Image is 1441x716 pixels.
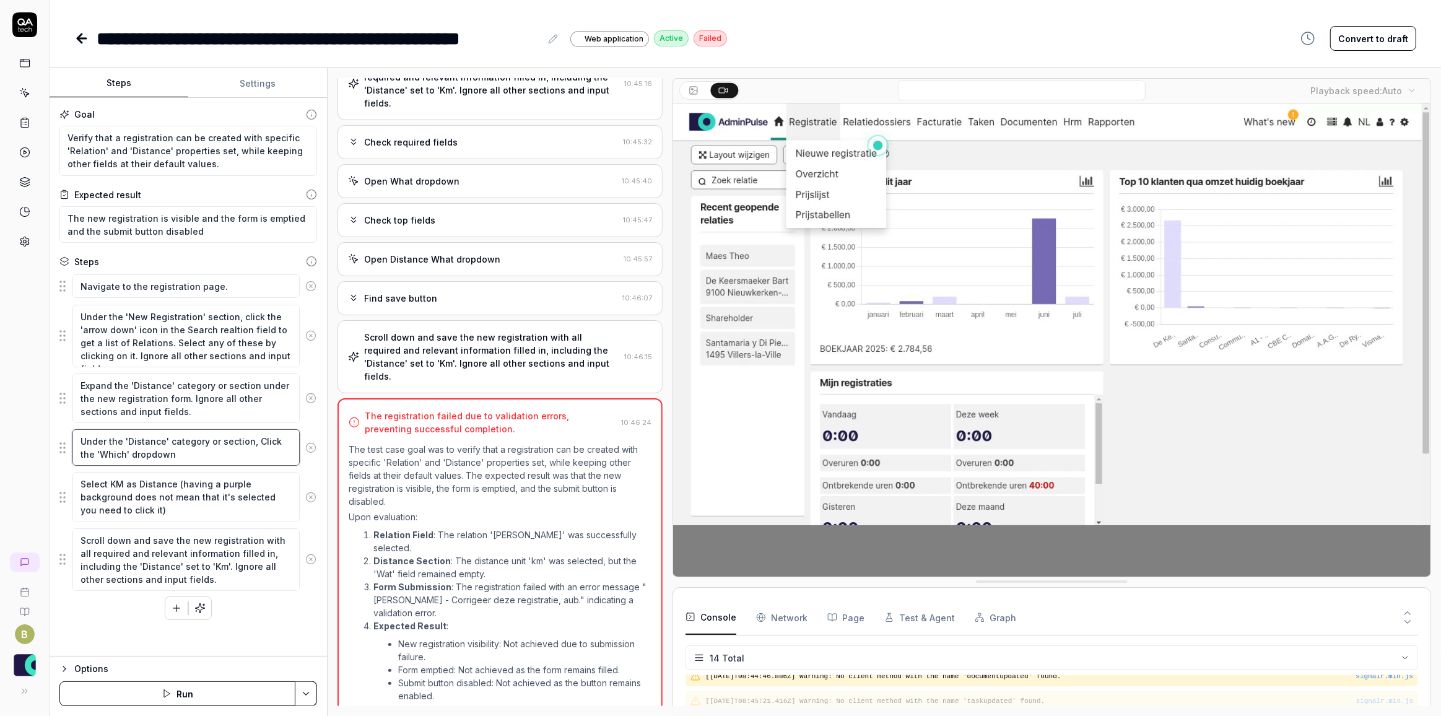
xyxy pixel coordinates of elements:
[827,600,864,635] button: Page
[364,253,500,266] div: Open Distance What dropdown
[50,68,188,98] button: Steps
[300,274,321,299] button: Remove step
[373,619,651,705] li: :
[5,597,44,617] a: Documentation
[705,696,1413,707] pre: [[DATE]T08:45:21.416Z] Warning: No client method with the name 'taskupdated' found.
[349,510,651,523] p: Upon evaluation:
[59,471,317,522] div: Suggestions
[624,255,652,263] time: 10:45:57
[624,79,652,88] time: 10:45:16
[5,644,44,679] button: AdminPulse - 0475.384.429 Logo
[373,580,651,619] li: : The registration failed with an error message "[PERSON_NAME] - Corrigeer deze registratie, aub....
[373,554,651,580] li: : The distance unit 'km' was selected, but the 'Wat' field remained empty.
[373,556,451,566] strong: Distance Section
[1330,26,1416,51] button: Convert to draft
[59,429,317,466] div: Suggestions
[373,528,651,554] li: : The relation '[PERSON_NAME]' was successfully selected.
[300,323,321,348] button: Remove step
[300,435,321,460] button: Remove step
[365,409,616,435] div: The registration failed due to validation errors, preventing successful completion.
[10,552,40,572] a: New conversation
[59,528,317,592] div: Suggestions
[623,216,652,224] time: 10:45:47
[694,30,727,46] div: Failed
[59,304,317,368] div: Suggestions
[188,68,327,98] button: Settings
[975,600,1016,635] button: Graph
[364,58,619,110] div: Scroll down and save the new registration with all required and relevant information filled in, i...
[364,331,619,383] div: Scroll down and save the new registration with all required and relevant information filled in, i...
[364,214,435,227] div: Check top fields
[654,30,689,46] div: Active
[74,661,317,676] div: Options
[5,577,44,597] a: Book a call with us
[585,33,643,45] span: Web application
[884,600,955,635] button: Test & Agent
[373,621,446,631] strong: Expected Result
[621,418,651,427] time: 10:46:24
[622,177,652,185] time: 10:45:40
[364,175,459,188] div: Open What dropdown
[570,30,649,47] a: Web application
[349,443,651,508] p: The test case goal was to verify that a registration can be created with specific 'Relation' and ...
[300,386,321,411] button: Remove step
[1293,26,1323,51] button: View version history
[756,600,808,635] button: Network
[1356,671,1413,682] button: signalr.min.js
[300,485,321,510] button: Remove step
[1310,84,1402,97] div: Playback speed:
[398,663,651,676] li: Form emptied: Not achieved as the form remains filled.
[373,582,451,592] strong: Form Submission
[373,530,433,540] strong: Relation Field
[624,352,652,361] time: 10:46:15
[398,676,651,702] li: Submit button disabled: Not achieved as the button remains enabled.
[364,136,458,149] div: Check required fields
[59,373,317,424] div: Suggestions
[59,661,317,676] button: Options
[686,600,736,635] button: Console
[74,188,141,201] div: Expected result
[364,292,437,305] div: Find save button
[398,637,651,663] li: New registration visibility: Not achieved due to submission failure.
[74,108,95,121] div: Goal
[74,255,99,268] div: Steps
[1356,696,1413,707] button: signalr.min.js
[59,273,317,299] div: Suggestions
[59,681,295,706] button: Run
[623,138,652,146] time: 10:45:32
[622,294,652,302] time: 10:46:07
[14,654,36,676] img: AdminPulse - 0475.384.429 Logo
[300,547,321,572] button: Remove step
[705,671,1413,682] pre: [[DATE]T08:44:46.886Z] Warning: No client method with the name 'documentupdated' found.
[15,624,35,644] button: B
